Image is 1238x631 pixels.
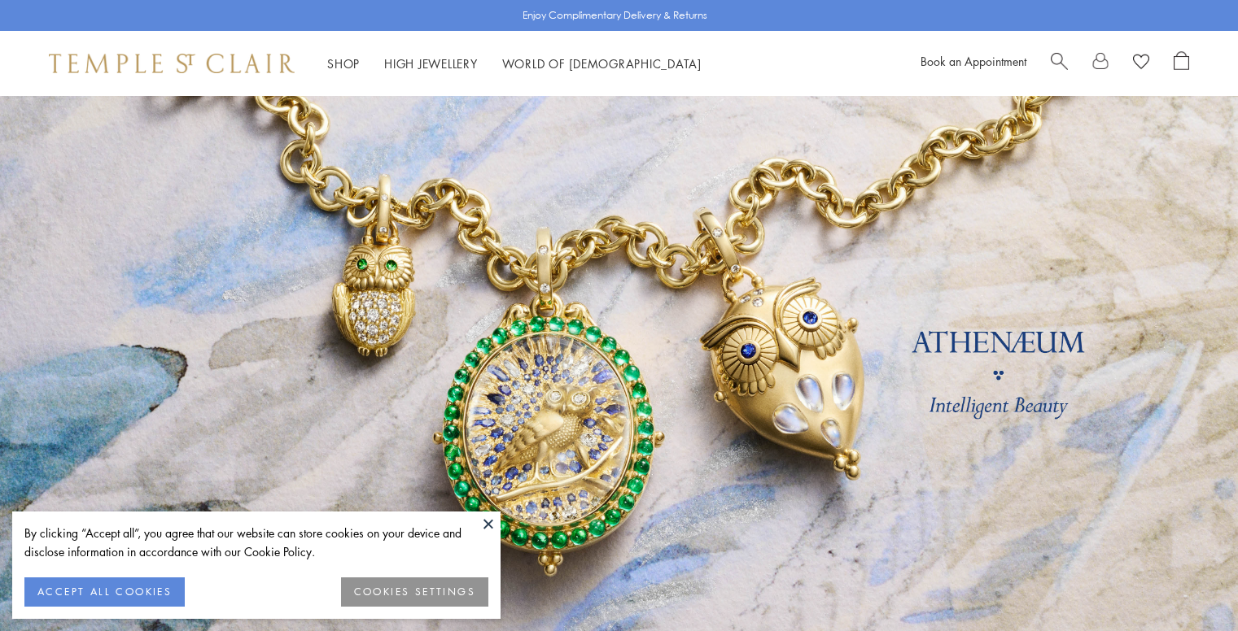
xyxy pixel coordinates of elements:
img: Temple St. Clair [49,54,295,73]
a: World of [DEMOGRAPHIC_DATA]World of [DEMOGRAPHIC_DATA] [502,55,702,72]
a: ShopShop [327,55,360,72]
a: View Wishlist [1133,51,1149,76]
p: Enjoy Complimentary Delivery & Returns [523,7,707,24]
nav: Main navigation [327,54,702,74]
iframe: Gorgias live chat messenger [1157,555,1222,615]
a: Book an Appointment [921,53,1026,69]
a: Search [1051,51,1068,76]
a: High JewelleryHigh Jewellery [384,55,478,72]
a: Open Shopping Bag [1174,51,1189,76]
div: By clicking “Accept all”, you agree that our website can store cookies on your device and disclos... [24,524,488,561]
button: COOKIES SETTINGS [341,577,488,607]
button: ACCEPT ALL COOKIES [24,577,185,607]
